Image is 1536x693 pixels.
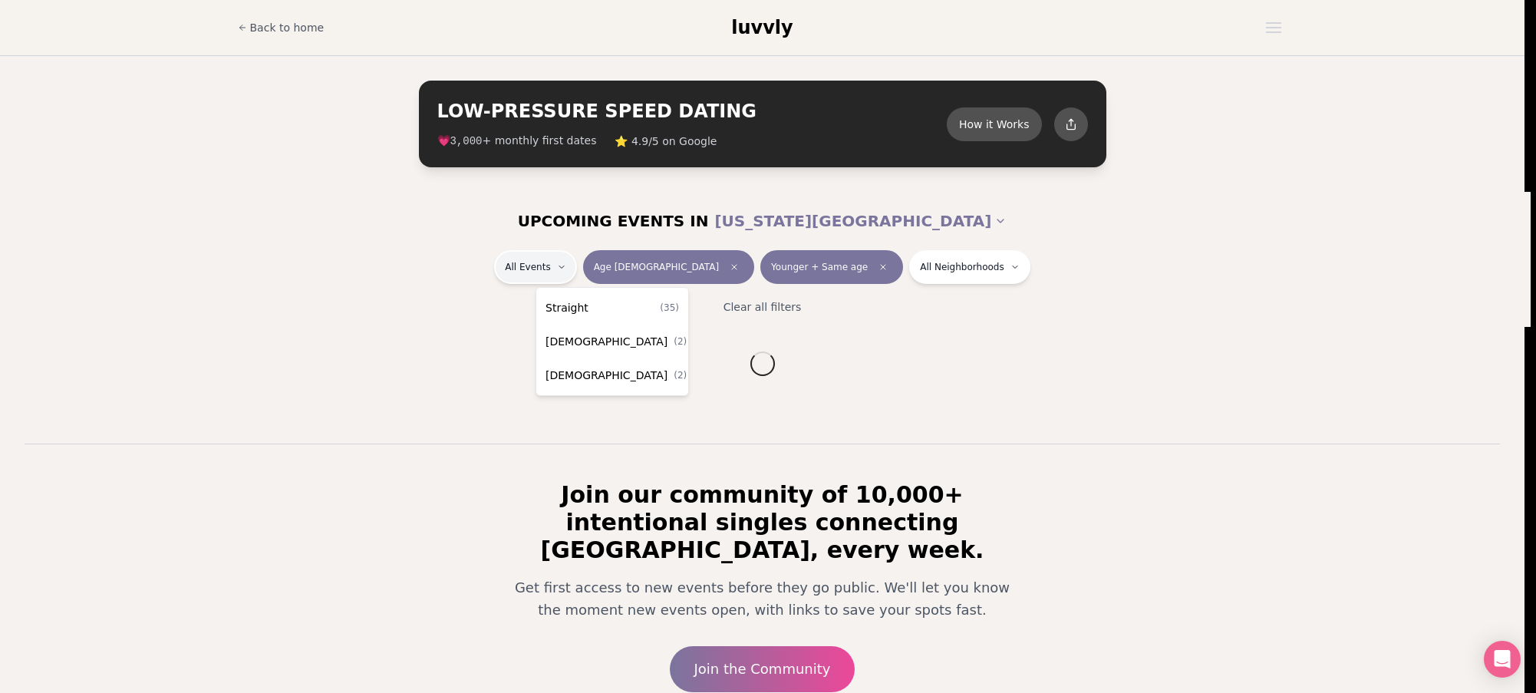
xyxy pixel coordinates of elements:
[660,302,679,314] span: ( 35 )
[546,334,667,349] span: [DEMOGRAPHIC_DATA]
[546,300,588,315] span: Straight
[674,335,687,348] span: ( 2 )
[674,369,687,381] span: ( 2 )
[546,368,667,383] span: [DEMOGRAPHIC_DATA]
